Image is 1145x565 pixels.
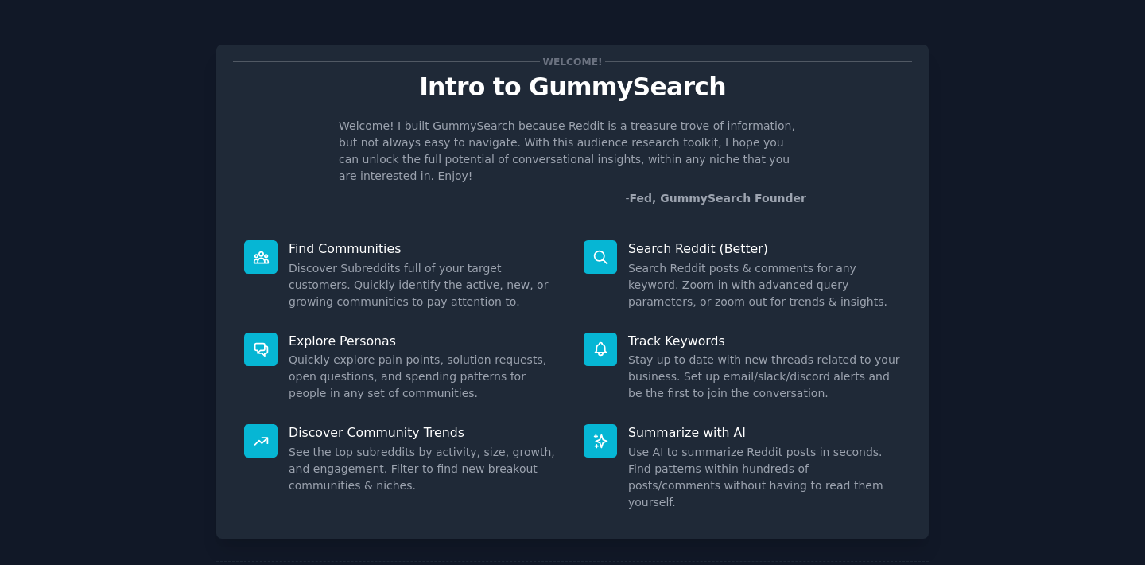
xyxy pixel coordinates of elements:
[628,240,901,257] p: Search Reddit (Better)
[628,333,901,349] p: Track Keywords
[289,444,561,494] dd: See the top subreddits by activity, size, growth, and engagement. Filter to find new breakout com...
[629,192,806,205] a: Fed, GummySearch Founder
[289,333,561,349] p: Explore Personas
[540,53,605,70] span: Welcome!
[628,260,901,310] dd: Search Reddit posts & comments for any keyword. Zoom in with advanced query parameters, or zoom o...
[289,352,561,402] dd: Quickly explore pain points, solution requests, open questions, and spending patterns for people ...
[289,240,561,257] p: Find Communities
[289,260,561,310] dd: Discover Subreddits full of your target customers. Quickly identify the active, new, or growing c...
[289,424,561,441] p: Discover Community Trends
[628,444,901,511] dd: Use AI to summarize Reddit posts in seconds. Find patterns within hundreds of posts/comments with...
[628,424,901,441] p: Summarize with AI
[628,352,901,402] dd: Stay up to date with new threads related to your business. Set up email/slack/discord alerts and ...
[625,190,806,207] div: -
[233,73,912,101] p: Intro to GummySearch
[339,118,806,185] p: Welcome! I built GummySearch because Reddit is a treasure trove of information, but not always ea...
